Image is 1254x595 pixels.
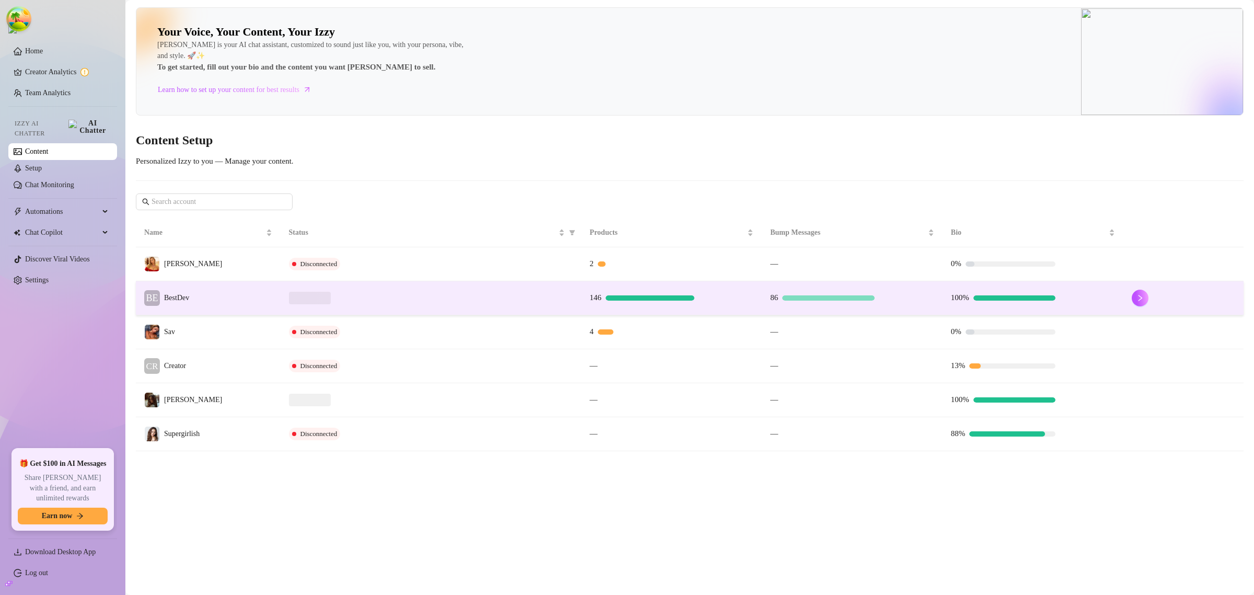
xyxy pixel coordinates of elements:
h3: Content Setup [136,132,1244,149]
img: AI Chatter [68,120,109,134]
span: Disconnected [300,260,338,268]
span: Learn how to set up your content for best results [158,84,299,96]
span: Personalized Izzy to you — Manage your content. [136,157,294,165]
span: filter [567,225,577,241]
span: 100% [951,293,969,302]
span: Share [PERSON_NAME] with a friend, and earn unlimited rewards [18,473,108,504]
span: Bump Messages [770,227,926,238]
span: Automations [25,203,99,220]
button: right [1132,290,1148,306]
span: arrow-right [76,512,84,520]
span: build [5,580,13,587]
span: Chat Copilot [25,224,99,241]
span: 0% [951,327,961,336]
span: — [770,429,778,438]
span: filter [569,230,575,236]
span: Supergirlish [164,430,200,438]
span: — [770,327,778,336]
span: BestDev [164,294,189,302]
th: Bump Messages [762,219,943,247]
span: download [14,548,22,556]
input: Search account [152,196,278,208]
a: Setup [25,164,42,172]
strong: To get started, fill out your bio and the content you want [PERSON_NAME] to sell. [157,63,436,71]
span: — [590,395,598,404]
img: Ivan [145,393,159,407]
span: — [770,395,778,404]
a: Content [25,147,48,155]
span: 0% [951,259,961,268]
span: 100% [951,395,969,404]
span: CR [146,359,158,373]
th: Products [582,219,762,247]
a: Chat Monitoring [25,181,74,189]
img: Supergirlish [145,427,159,441]
th: Name [136,219,281,247]
a: Learn how to set up your content for best results [157,82,319,98]
span: BE [146,291,158,305]
h2: Your Voice, Your Content, Your Izzy [157,25,335,39]
span: Sav [164,328,175,336]
span: 86 [770,293,778,302]
img: Mikayla [145,257,159,271]
span: 2 [590,259,594,268]
span: 146 [590,293,602,302]
a: Team Analytics [25,89,71,97]
span: 🎁 Get $100 in AI Messages [19,459,107,469]
span: Bio [951,227,1107,238]
span: Disconnected [300,328,338,336]
span: Products [590,227,746,238]
span: 88% [951,429,966,438]
span: Name [144,227,264,238]
span: Disconnected [300,362,338,370]
span: — [590,429,598,438]
span: Creator [164,362,186,370]
span: Download Desktop App [25,548,96,556]
img: Chat Copilot [14,229,20,236]
span: — [770,361,778,370]
span: [PERSON_NAME] [164,260,222,268]
a: Discover Viral Videos [25,255,90,263]
span: 4 [590,327,594,336]
th: Bio [943,219,1123,247]
span: search [142,198,149,205]
img: Sav [145,325,159,339]
span: [PERSON_NAME] [164,396,222,404]
img: ai-chatter-content-library.png [1081,8,1243,115]
button: Open Tanstack query devtools [8,8,29,29]
div: [PERSON_NAME] is your AI chat assistant, customized to sound just like you, with your persona, vi... [157,39,471,74]
span: Izzy AI Chatter [15,119,64,139]
button: Earn nowarrow-right [18,508,108,524]
span: Disconnected [300,430,338,438]
a: Creator Analytics exclamation-circle [25,64,109,81]
a: Settings [25,276,49,284]
a: Log out [25,569,48,577]
span: 13% [951,361,966,370]
span: Status [289,227,556,238]
span: arrow-right [302,84,312,95]
span: right [1136,294,1144,302]
span: thunderbolt [14,208,22,216]
span: — [770,259,778,268]
span: — [590,361,598,370]
a: Home [25,47,43,55]
span: Earn now [42,512,73,520]
th: Status [281,219,582,247]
